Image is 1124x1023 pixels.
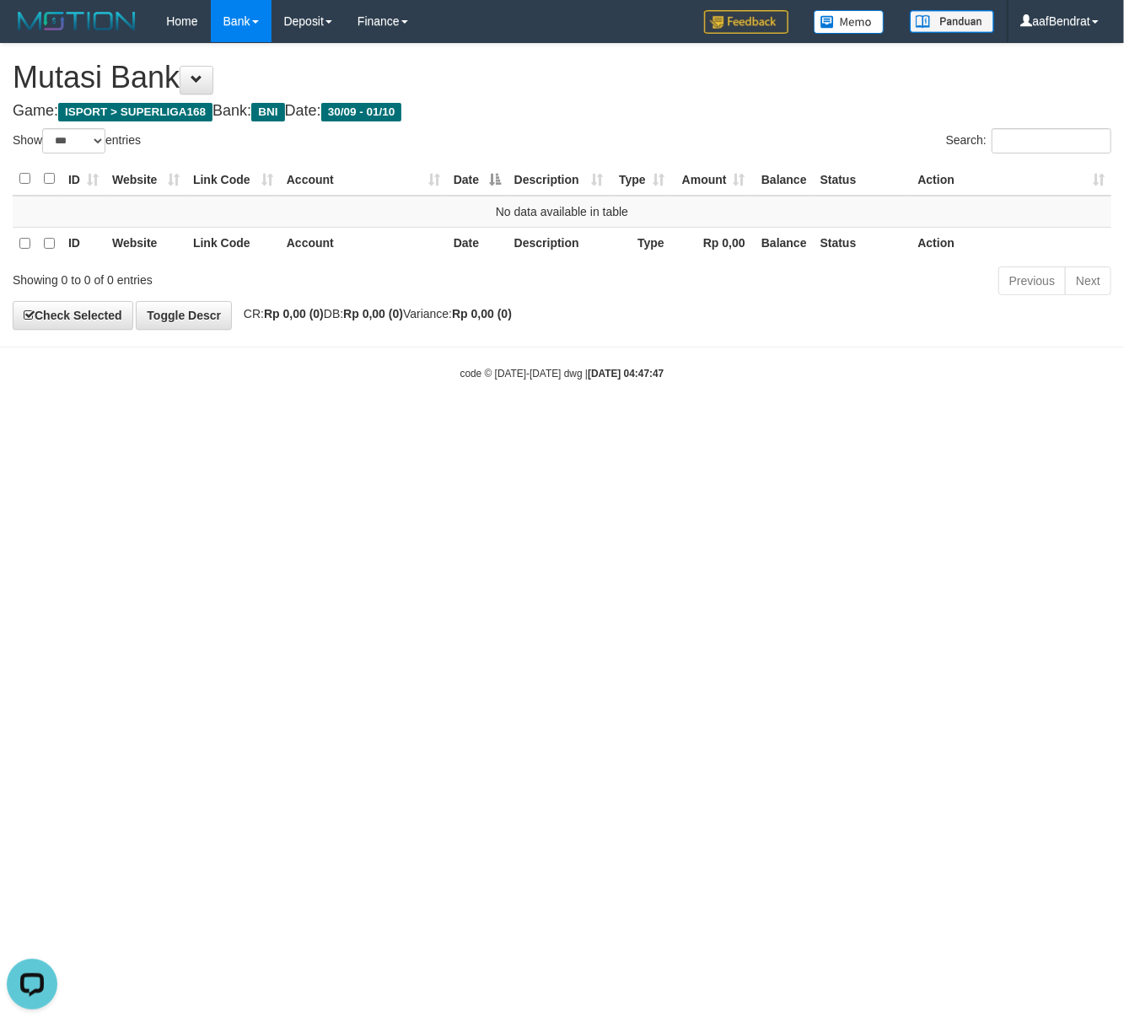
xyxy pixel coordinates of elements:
[105,163,186,196] th: Website: activate to sort column ascending
[13,196,1111,228] td: No data available in table
[235,307,512,320] span: CR: DB: Variance:
[186,163,280,196] th: Link Code: activate to sort column ascending
[814,163,912,196] th: Status
[13,128,141,153] label: Show entries
[998,267,1066,295] a: Previous
[508,227,610,260] th: Description
[447,227,508,260] th: Date
[910,10,994,33] img: panduan.png
[610,227,671,260] th: Type
[343,307,403,320] strong: Rp 0,00 (0)
[814,10,885,34] img: Button%20Memo.svg
[186,227,280,260] th: Link Code
[814,227,912,260] th: Status
[752,227,814,260] th: Balance
[460,368,664,380] small: code © [DATE]-[DATE] dwg |
[13,301,133,330] a: Check Selected
[946,128,1111,153] label: Search:
[13,61,1111,94] h1: Mutasi Bank
[447,163,508,196] th: Date: activate to sort column descending
[136,301,232,330] a: Toggle Descr
[280,227,447,260] th: Account
[610,163,671,196] th: Type: activate to sort column ascending
[704,10,788,34] img: Feedback.jpg
[992,128,1111,153] input: Search:
[42,128,105,153] select: Showentries
[13,8,141,34] img: MOTION_logo.png
[671,227,752,260] th: Rp 0,00
[752,163,814,196] th: Balance
[13,265,455,288] div: Showing 0 to 0 of 0 entries
[508,163,610,196] th: Description: activate to sort column ascending
[1065,267,1111,295] a: Next
[105,227,186,260] th: Website
[588,368,664,380] strong: [DATE] 04:47:47
[321,103,402,121] span: 30/09 - 01/10
[280,163,447,196] th: Account: activate to sort column ascending
[264,307,324,320] strong: Rp 0,00 (0)
[452,307,512,320] strong: Rp 0,00 (0)
[7,7,57,57] button: Open LiveChat chat widget
[671,163,752,196] th: Amount: activate to sort column ascending
[911,227,1111,260] th: Action
[58,103,212,121] span: ISPORT > SUPERLIGA168
[251,103,284,121] span: BNI
[13,103,1111,120] h4: Game: Bank: Date:
[911,163,1111,196] th: Action: activate to sort column ascending
[62,163,105,196] th: ID: activate to sort column ascending
[62,227,105,260] th: ID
